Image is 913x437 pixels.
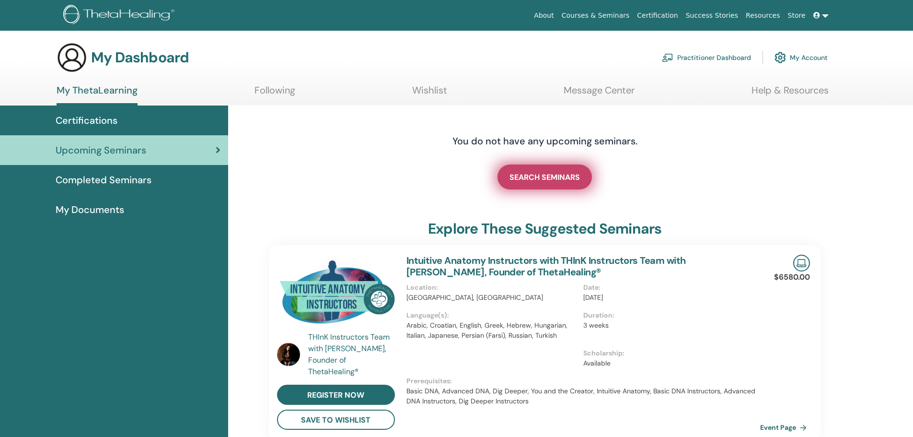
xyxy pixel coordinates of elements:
span: Completed Seminars [56,173,151,187]
a: Event Page [760,420,810,435]
a: Message Center [564,84,635,103]
p: Available [583,358,754,368]
span: SEARCH SEMINARS [509,172,580,182]
p: $6580.00 [774,272,810,283]
a: Success Stories [682,7,742,24]
a: Wishlist [412,84,447,103]
h3: My Dashboard [91,49,189,66]
span: register now [307,390,364,400]
p: Scholarship : [583,348,754,358]
a: Courses & Seminars [558,7,634,24]
img: chalkboard-teacher.svg [662,53,673,62]
p: Language(s) : [406,310,578,320]
a: About [530,7,557,24]
p: [GEOGRAPHIC_DATA], [GEOGRAPHIC_DATA] [406,293,578,303]
a: SEARCH SEMINARS [497,165,592,189]
a: Certification [633,7,682,24]
a: My ThetaLearning [57,84,138,106]
img: Intuitive Anatomy Instructors [277,255,395,334]
a: Intuitive Anatomy Instructors with THInK Instructors Team with [PERSON_NAME], Founder of ThetaHea... [406,254,686,278]
h3: explore these suggested seminars [428,220,661,237]
a: Following [254,84,295,103]
img: generic-user-icon.jpg [57,42,87,73]
span: Certifications [56,113,117,128]
a: register now [277,385,395,405]
p: Date : [583,283,754,293]
p: [DATE] [583,293,754,303]
p: Basic DNA, Advanced DNA, Dig Deeper, You and the Creator, Intuitive Anatomy, Basic DNA Instructor... [406,386,760,406]
img: cog.svg [774,49,786,66]
a: Resources [742,7,784,24]
p: Prerequisites : [406,376,760,386]
img: Live Online Seminar [793,255,810,272]
button: save to wishlist [277,410,395,430]
h4: You do not have any upcoming seminars. [394,135,696,147]
span: Upcoming Seminars [56,143,146,157]
img: default.jpg [277,343,300,366]
p: Duration : [583,310,754,320]
a: Help & Resources [751,84,829,103]
p: Location : [406,283,578,293]
p: 3 weeks [583,320,754,331]
a: Store [784,7,809,24]
span: My Documents [56,202,124,217]
a: Practitioner Dashboard [662,47,751,68]
a: My Account [774,47,828,68]
img: logo.png [63,5,178,26]
p: Arabic, Croatian, English, Greek, Hebrew, Hungarian, Italian, Japanese, Persian (Farsi), Russian,... [406,320,578,341]
a: THInK Instructors Team with [PERSON_NAME], Founder of ThetaHealing® [308,331,397,378]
